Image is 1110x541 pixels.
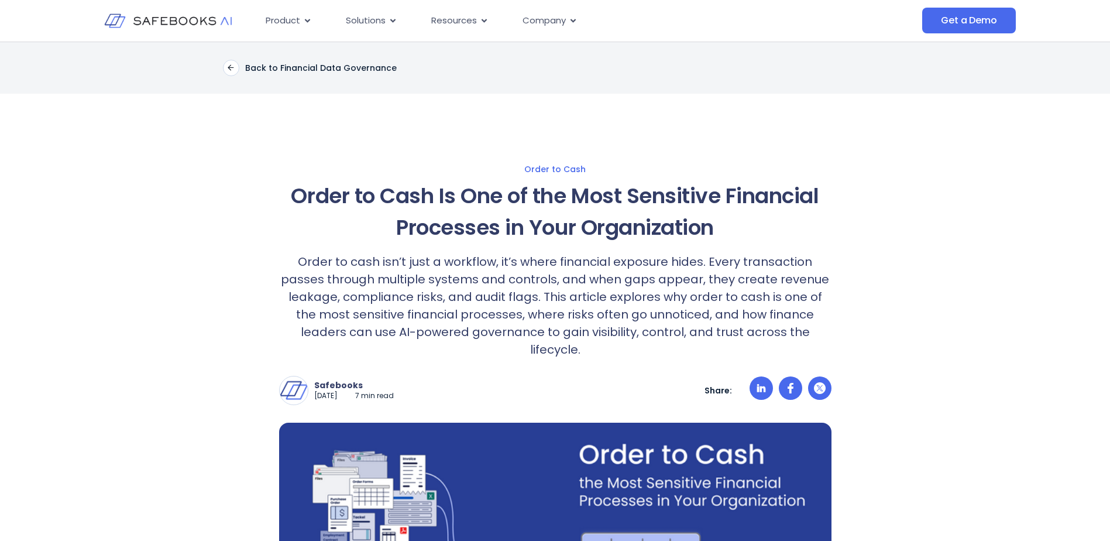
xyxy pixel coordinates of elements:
a: Get a Demo [922,8,1015,33]
p: Back to Financial Data Governance [245,63,397,73]
span: Get a Demo [941,15,996,26]
nav: Menu [256,9,805,32]
div: Menu Toggle [256,9,805,32]
img: Safebooks [280,376,308,405]
p: [DATE] [314,391,338,401]
span: Resources [431,14,477,28]
h1: Order to Cash Is One of the Most Sensitive Financial Processes in Your Organization [279,180,831,244]
a: Back to Financial Data Governance [223,60,397,76]
a: Order to Cash [164,164,946,174]
p: Safebooks [314,380,394,391]
p: 7 min read [355,391,394,401]
span: Company [523,14,566,28]
span: Product [266,14,300,28]
span: Solutions [346,14,386,28]
p: Order to cash isn’t just a workflow, it’s where financial exposure hides. Every transaction passe... [279,253,831,358]
p: Share: [705,385,732,396]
